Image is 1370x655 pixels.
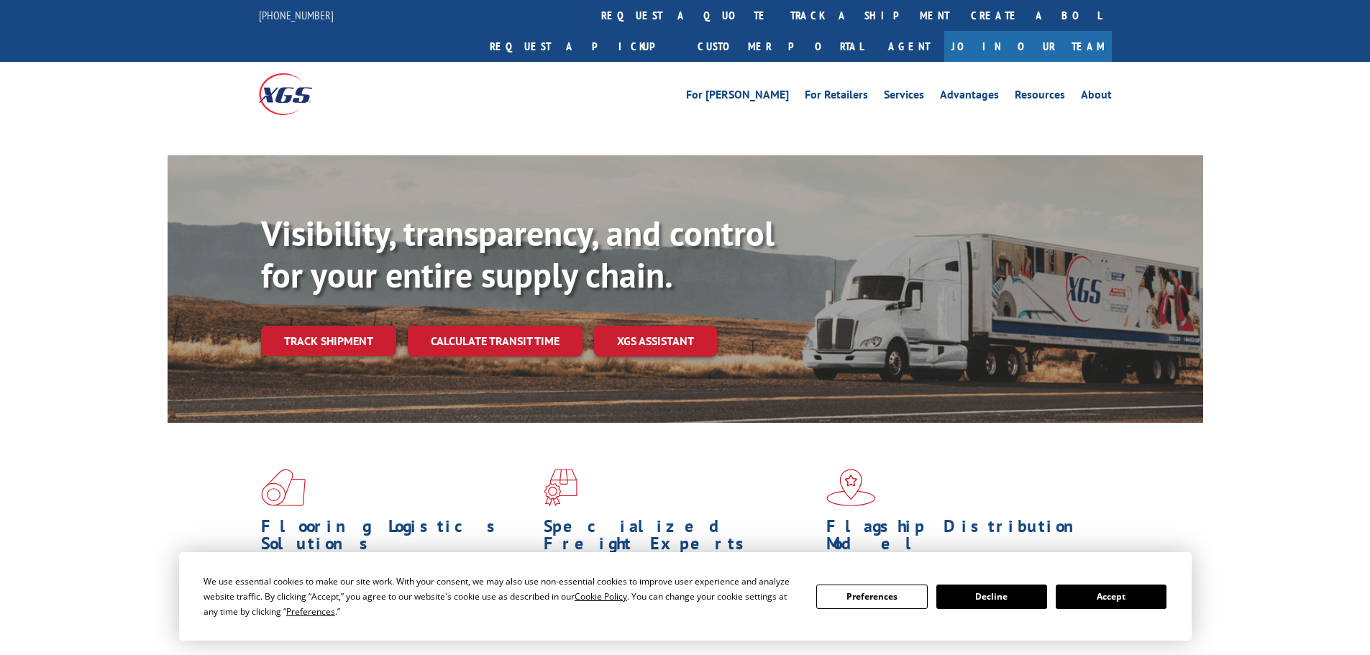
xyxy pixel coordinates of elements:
[575,590,627,603] span: Cookie Policy
[408,326,583,357] a: Calculate transit time
[179,552,1192,641] div: Cookie Consent Prompt
[261,326,396,356] a: Track shipment
[261,469,306,506] img: xgs-icon-total-supply-chain-intelligence-red
[261,211,775,297] b: Visibility, transparency, and control for your entire supply chain.
[1015,89,1065,105] a: Resources
[1081,89,1112,105] a: About
[940,89,999,105] a: Advantages
[805,89,868,105] a: For Retailers
[1056,585,1166,609] button: Accept
[204,574,799,619] div: We use essential cookies to make our site work. With your consent, we may also use non-essential ...
[826,469,876,506] img: xgs-icon-flagship-distribution-model-red
[687,31,874,62] a: Customer Portal
[874,31,944,62] a: Agent
[286,605,335,618] span: Preferences
[259,8,334,22] a: [PHONE_NUMBER]
[816,585,927,609] button: Preferences
[544,469,577,506] img: xgs-icon-focused-on-flooring-red
[944,31,1112,62] a: Join Our Team
[936,585,1047,609] button: Decline
[544,518,816,559] h1: Specialized Freight Experts
[479,31,687,62] a: Request a pickup
[884,89,924,105] a: Services
[594,326,717,357] a: XGS ASSISTANT
[261,518,533,559] h1: Flooring Logistics Solutions
[686,89,789,105] a: For [PERSON_NAME]
[826,518,1098,559] h1: Flagship Distribution Model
